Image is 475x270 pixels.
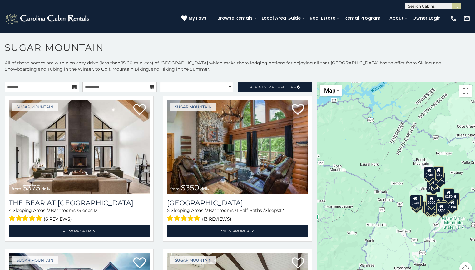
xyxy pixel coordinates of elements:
[250,85,296,89] span: Refine Filters
[434,173,445,185] div: $125
[459,85,472,97] button: Toggle fullscreen view
[170,187,180,191] span: from
[320,85,342,96] button: Change map style
[9,199,150,207] a: The Bear At [GEOGRAPHIC_DATA]
[236,207,265,213] span: 1 Half Baths /
[167,225,308,237] a: View Property
[433,166,444,178] div: $225
[447,199,458,211] div: $190
[9,199,150,207] h3: The Bear At Sugar Mountain
[432,197,443,209] div: $200
[439,201,450,212] div: $195
[9,100,150,194] a: The Bear At Sugar Mountain from $375 daily
[463,15,470,22] img: mail-regular-white.png
[170,256,216,264] a: Sugar Mountain
[324,87,335,94] span: Map
[181,15,208,22] a: My Favs
[424,167,434,179] div: $240
[426,194,436,206] div: $190
[426,194,437,206] div: $265
[167,199,308,207] h3: Grouse Moor Lodge
[412,195,423,207] div: $210
[200,187,209,191] span: daily
[264,85,280,89] span: Search
[170,103,216,111] a: Sugar Mountain
[22,183,40,192] span: $375
[427,181,440,192] div: $1,095
[238,82,312,92] a: RefineSearchFilters
[189,15,206,22] span: My Favs
[167,207,308,223] div: Sleeping Areas / Bathrooms / Sleeps:
[443,188,454,200] div: $250
[412,196,423,207] div: $225
[9,207,12,213] span: 4
[9,100,150,194] img: The Bear At Sugar Mountain
[214,13,256,23] a: Browse Rentals
[133,257,146,270] a: Add to favorites
[12,103,58,111] a: Sugar Mountain
[9,225,150,237] a: View Property
[5,12,91,25] img: White-1-2.png
[292,257,304,270] a: Add to favorites
[181,183,199,192] span: $350
[426,194,437,206] div: $300
[167,207,170,213] span: 5
[48,207,51,213] span: 3
[292,103,304,117] a: Add to favorites
[436,202,447,214] div: $500
[409,13,444,23] a: Owner Login
[341,13,383,23] a: Rental Program
[307,13,339,23] a: Real Estate
[12,256,58,264] a: Sugar Mountain
[93,207,97,213] span: 12
[44,215,72,223] span: (6 reviews)
[386,13,407,23] a: About
[133,103,146,117] a: Add to favorites
[42,187,50,191] span: daily
[425,169,435,181] div: $170
[167,199,308,207] a: [GEOGRAPHIC_DATA]
[424,202,435,213] div: $155
[449,193,459,205] div: $155
[12,187,21,191] span: from
[206,207,209,213] span: 3
[425,201,436,213] div: $175
[410,195,420,207] div: $240
[9,207,150,223] div: Sleeping Areas / Bathrooms / Sleeps:
[202,215,231,223] span: (13 reviews)
[450,15,457,22] img: phone-regular-white.png
[280,207,284,213] span: 12
[259,13,304,23] a: Local Area Guide
[167,100,308,194] a: Grouse Moor Lodge from $350 daily
[167,100,308,194] img: Grouse Moor Lodge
